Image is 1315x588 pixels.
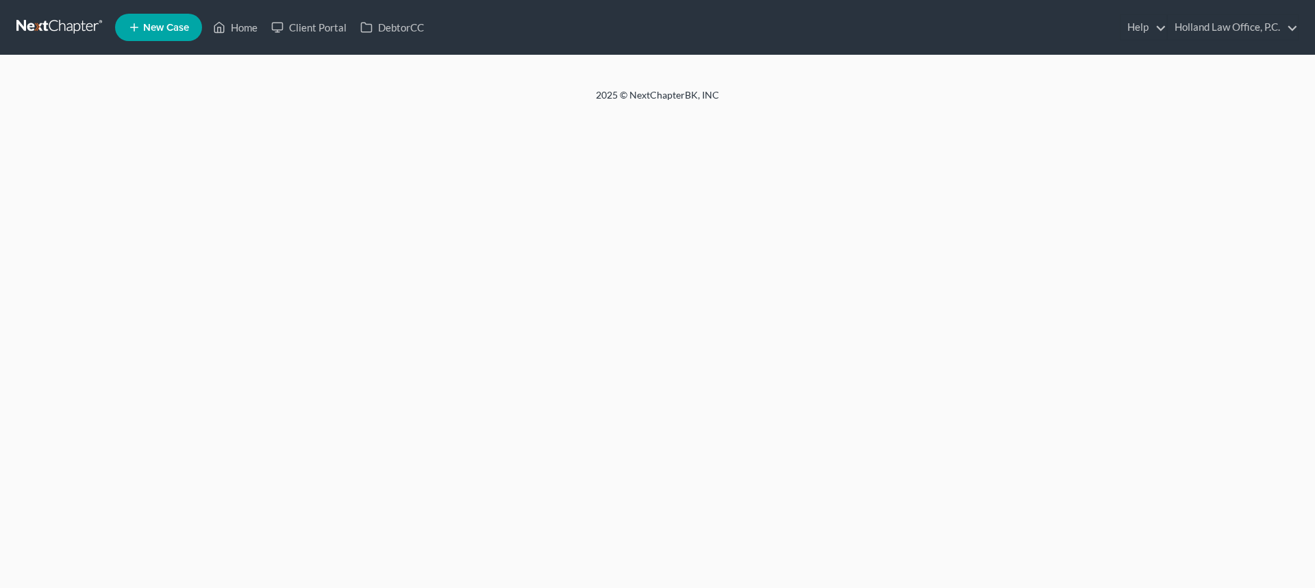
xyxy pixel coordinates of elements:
[267,88,1048,113] div: 2025 © NextChapterBK, INC
[206,15,264,40] a: Home
[115,14,202,41] new-legal-case-button: New Case
[1120,15,1166,40] a: Help
[1168,15,1298,40] a: Holland Law Office, P.C.
[353,15,431,40] a: DebtorCC
[264,15,353,40] a: Client Portal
